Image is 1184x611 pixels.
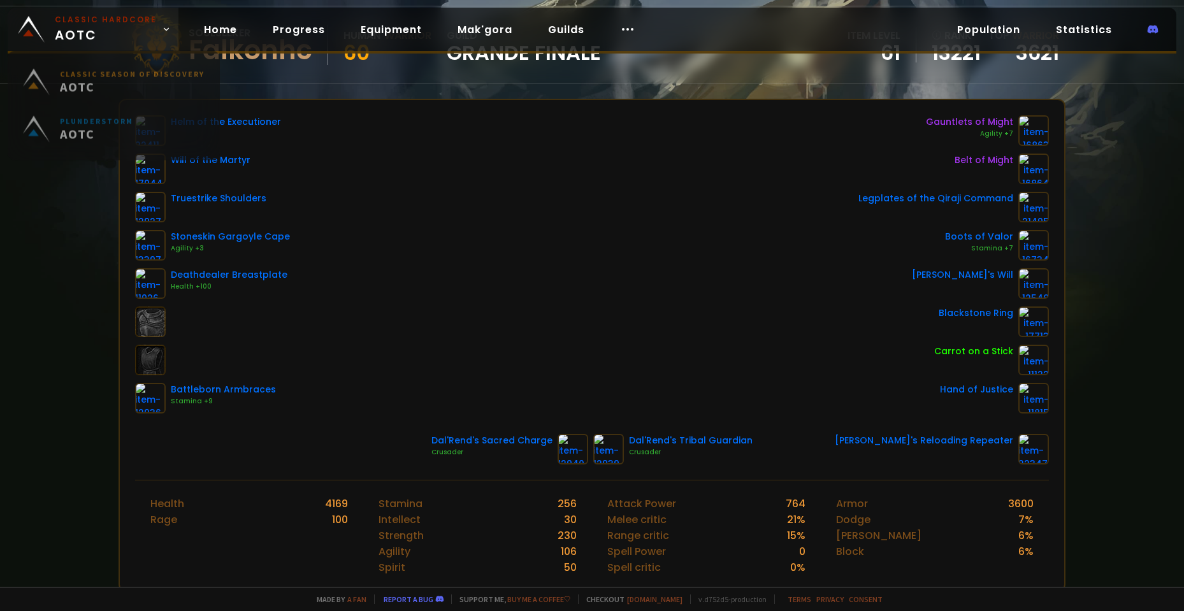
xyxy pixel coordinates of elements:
a: Progress [263,17,335,43]
div: 21 % [787,512,805,528]
img: item-17713 [1018,306,1049,337]
div: Hand of Justice [940,383,1013,396]
div: Strength [379,528,424,543]
a: Statistics [1046,17,1122,43]
img: item-12940 [558,434,588,464]
img: item-11122 [1018,345,1049,375]
img: item-16863 [1018,115,1049,146]
div: Stoneskin Gargoyle Cape [171,230,290,243]
a: Equipment [350,17,432,43]
a: Terms [788,594,811,604]
div: Gauntlets of Might [926,115,1013,129]
small: Classic Hardcore [55,14,157,25]
div: Boots of Valor [945,230,1013,243]
div: Stamina +7 [945,243,1013,254]
div: 50 [564,559,577,575]
span: AOTC [55,14,157,45]
div: guild [447,27,601,62]
img: item-12939 [593,434,624,464]
div: Crusader [431,447,552,457]
div: 6 % [1018,528,1034,543]
a: Classic Season of DiscoveryAOTC [15,64,212,111]
a: [DOMAIN_NAME] [627,594,682,604]
div: Attack Power [607,496,676,512]
a: Buy me a coffee [507,594,570,604]
a: Mak'gora [447,17,523,43]
span: v. d752d5 - production [690,594,767,604]
img: item-12936 [135,383,166,413]
div: 15 % [787,528,805,543]
span: Grande Finale [447,43,601,62]
img: item-22347 [1018,434,1049,464]
div: 30 [564,512,577,528]
div: Range critic [607,528,669,543]
div: Dal'Rend's Tribal Guardian [629,434,753,447]
div: 0 % [790,559,805,575]
span: Made by [309,594,366,604]
img: item-21495 [1018,192,1049,222]
div: Spell Power [607,543,666,559]
div: 764 [786,496,805,512]
div: Battleborn Armbraces [171,383,276,396]
div: Stamina [379,496,422,512]
div: Agility [379,543,410,559]
div: Falkonhc [189,41,312,60]
div: Truestrike Shoulders [171,192,266,205]
div: Stamina +9 [171,396,276,406]
div: Block [836,543,864,559]
div: Health +100 [171,282,287,292]
div: 7 % [1018,512,1034,528]
div: 0 [799,543,805,559]
small: Plunderstorm [60,122,133,131]
img: item-12927 [135,192,166,222]
a: Privacy [816,594,844,604]
a: a fan [347,594,366,604]
a: Classic HardcoreAOTC [8,8,178,51]
div: Legplates of the Qiraji Command [858,192,1013,205]
div: 256 [558,496,577,512]
a: PlunderstormAOTC [15,111,212,158]
a: Guilds [538,17,595,43]
div: Melee critic [607,512,667,528]
a: Consent [849,594,883,604]
div: 230 [558,528,577,543]
img: item-16864 [1018,154,1049,184]
a: 13221 [932,43,981,62]
div: Agility +3 [171,243,290,254]
div: Rage [150,512,177,528]
div: 3600 [1008,496,1034,512]
div: [PERSON_NAME]'s Will [912,268,1013,282]
div: Dodge [836,512,870,528]
div: Agility +7 [926,129,1013,139]
div: 4169 [325,496,348,512]
div: Health [150,496,184,512]
div: Intellect [379,512,421,528]
div: Helm of the Executioner [171,115,281,129]
a: Report a bug [384,594,433,604]
span: Checkout [578,594,682,604]
a: Population [947,17,1030,43]
img: item-16734 [1018,230,1049,261]
div: Deathdealer Breastplate [171,268,287,282]
img: item-13397 [135,230,166,261]
div: Spell critic [607,559,661,575]
div: Blackstone Ring [939,306,1013,320]
div: Crusader [629,447,753,457]
div: Belt of Might [955,154,1013,167]
div: 6 % [1018,543,1034,559]
div: 106 [561,543,577,559]
img: item-11926 [135,268,166,299]
img: item-17044 [135,154,166,184]
div: Dal'Rend's Sacred Charge [431,434,552,447]
a: Home [194,17,247,43]
div: 100 [332,512,348,528]
div: [PERSON_NAME]'s Reloading Repeater [835,434,1013,447]
div: Spirit [379,559,405,575]
img: item-11815 [1018,383,1049,413]
small: Classic Season of Discovery [60,75,205,84]
span: AOTC [60,131,133,147]
span: AOTC [60,84,205,100]
div: [PERSON_NAME] [836,528,921,543]
img: item-12548 [1018,268,1049,299]
div: Carrot on a Stick [934,345,1013,358]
